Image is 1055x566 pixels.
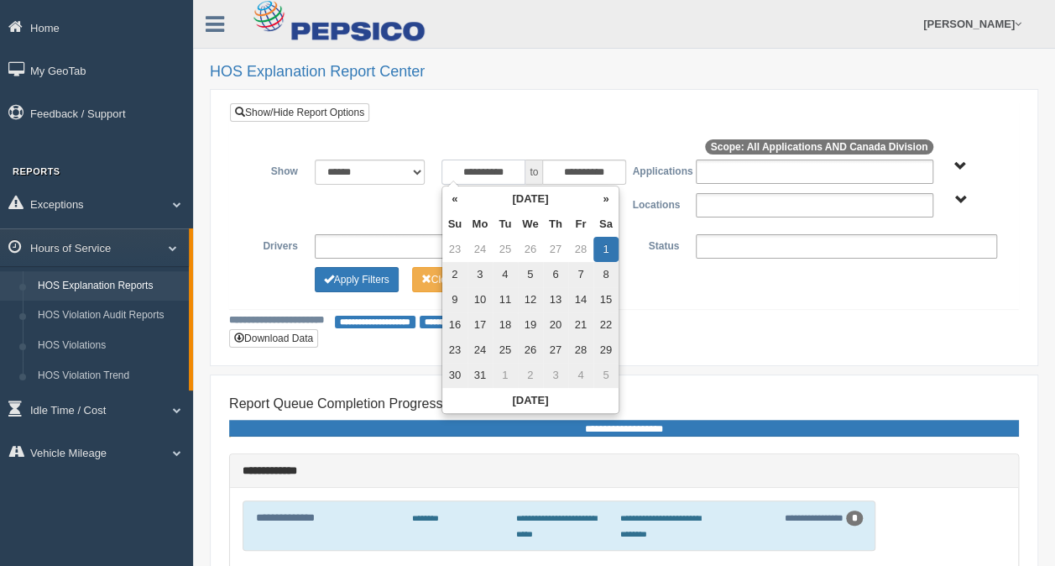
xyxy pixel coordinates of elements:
[568,262,593,287] td: 7
[518,237,543,262] td: 26
[230,103,369,122] a: Show/Hide Report Options
[543,338,568,363] td: 27
[593,212,619,237] th: Sa
[243,234,306,254] label: Drivers
[543,312,568,338] td: 20
[467,212,493,237] th: Mo
[30,301,189,331] a: HOS Violation Audit Reports
[593,312,619,338] td: 22
[624,160,687,180] label: Applications
[525,160,542,185] span: to
[493,312,518,338] td: 18
[624,234,687,254] label: Status
[593,237,619,262] td: 1
[493,363,518,388] td: 1
[593,338,619,363] td: 29
[624,193,688,213] label: Locations
[493,287,518,312] td: 11
[30,331,189,361] a: HOS Violations
[593,287,619,312] td: 15
[442,287,467,312] td: 9
[493,212,518,237] th: Tu
[518,363,543,388] td: 2
[467,338,493,363] td: 24
[593,363,619,388] td: 5
[210,64,1038,81] h2: HOS Explanation Report Center
[467,312,493,338] td: 17
[229,396,1019,411] h4: Report Queue Completion Progress:
[412,267,495,292] button: Change Filter Options
[493,237,518,262] td: 25
[30,361,189,391] a: HOS Violation Trend
[593,186,619,212] th: »
[467,287,493,312] td: 10
[543,212,568,237] th: Th
[543,237,568,262] td: 27
[568,237,593,262] td: 28
[705,139,934,155] span: Scope: All Applications AND Canada Division
[518,338,543,363] td: 26
[518,312,543,338] td: 19
[568,212,593,237] th: Fr
[30,271,189,301] a: HOS Explanation Reports
[568,363,593,388] td: 4
[493,262,518,287] td: 4
[442,363,467,388] td: 30
[467,363,493,388] td: 31
[442,312,467,338] td: 16
[568,338,593,363] td: 28
[593,262,619,287] td: 8
[229,329,318,348] button: Download Data
[493,338,518,363] td: 25
[568,312,593,338] td: 21
[467,262,493,287] td: 3
[467,237,493,262] td: 24
[543,262,568,287] td: 6
[442,262,467,287] td: 2
[442,388,619,413] th: [DATE]
[442,237,467,262] td: 23
[518,262,543,287] td: 5
[543,287,568,312] td: 13
[518,212,543,237] th: We
[518,287,543,312] td: 12
[467,186,593,212] th: [DATE]
[442,338,467,363] td: 23
[315,267,399,292] button: Change Filter Options
[543,363,568,388] td: 3
[442,186,467,212] th: «
[568,287,593,312] td: 14
[243,160,306,180] label: Show
[442,212,467,237] th: Su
